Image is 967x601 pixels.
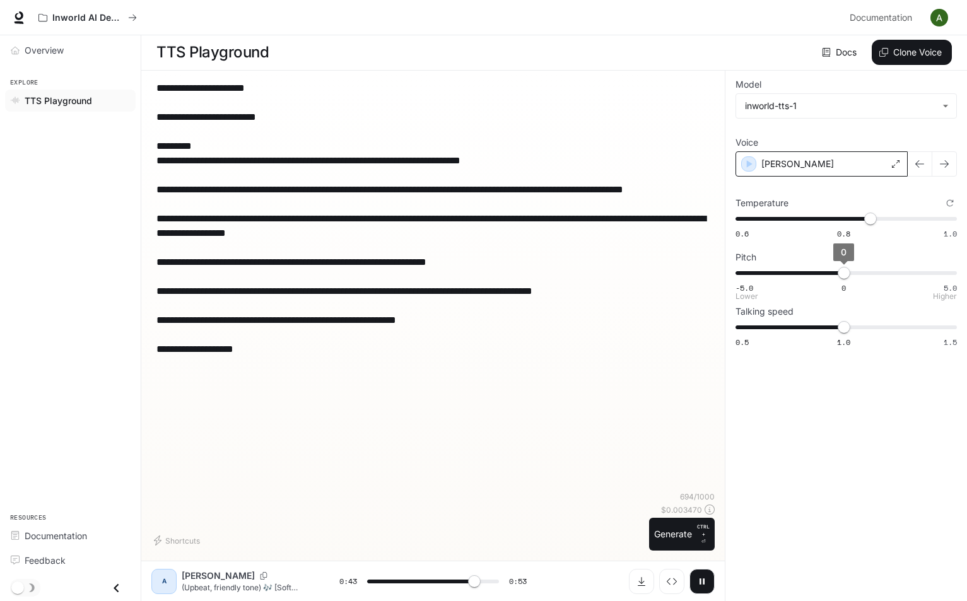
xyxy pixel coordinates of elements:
[25,94,92,107] span: TTS Playground
[736,293,758,300] p: Lower
[52,13,123,23] p: Inworld AI Demos
[697,523,710,546] p: ⏎
[649,518,715,551] button: GenerateCTRL +⏎
[845,5,922,30] a: Documentation
[745,100,936,112] div: inworld-tts-1
[761,158,834,170] p: [PERSON_NAME]
[736,283,753,293] span: -5.0
[944,337,957,347] span: 1.5
[182,569,255,582] p: [PERSON_NAME]
[736,199,788,207] p: Temperature
[182,582,309,593] p: (Upbeat, friendly tone) 🎶 [Soft background music] Narrator: "Tired of products filled with chemic...
[659,569,684,594] button: Inspect
[156,40,269,65] h1: TTS Playground
[933,293,957,300] p: Higher
[736,307,794,316] p: Talking speed
[102,575,131,601] button: Close drawer
[151,530,205,551] button: Shortcuts
[841,247,847,257] span: 0
[837,228,850,239] span: 0.8
[5,549,136,571] a: Feedback
[25,554,66,567] span: Feedback
[736,228,749,239] span: 0.6
[11,580,24,594] span: Dark mode toggle
[736,80,761,89] p: Model
[697,523,710,538] p: CTRL +
[927,5,952,30] button: User avatar
[944,228,957,239] span: 1.0
[850,10,912,26] span: Documentation
[629,569,654,594] button: Download audio
[255,572,273,580] button: Copy Voice ID
[736,138,758,147] p: Voice
[841,283,846,293] span: 0
[509,575,527,588] span: 0:53
[736,253,756,262] p: Pitch
[819,40,862,65] a: Docs
[944,283,957,293] span: 5.0
[25,529,87,542] span: Documentation
[5,39,136,61] a: Overview
[33,5,143,30] button: All workspaces
[25,44,64,57] span: Overview
[736,337,749,347] span: 0.5
[339,575,357,588] span: 0:43
[154,571,174,592] div: A
[930,9,948,26] img: User avatar
[5,525,136,547] a: Documentation
[5,90,136,112] a: TTS Playground
[661,505,702,515] p: $ 0.003470
[943,196,957,210] button: Reset to default
[736,94,956,118] div: inworld-tts-1
[680,491,715,502] p: 694 / 1000
[872,40,952,65] button: Clone Voice
[837,337,850,347] span: 1.0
